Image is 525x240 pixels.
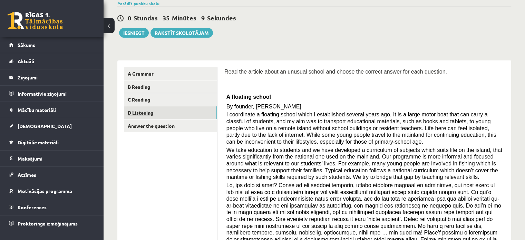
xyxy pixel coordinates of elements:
[18,172,36,178] span: Atzīmes
[134,14,158,22] span: Stundas
[18,220,78,227] span: Proktoringa izmēģinājums
[128,14,131,22] span: 0
[124,80,217,93] a: B Reading
[124,93,217,106] a: C Reading
[9,102,95,118] a: Mācību materiāli
[124,106,217,119] a: D Listening
[224,69,447,75] span: Read the article about an unusual school and choose the correct answer for each question.
[226,104,301,109] span: By founder, [PERSON_NAME]
[18,107,56,113] span: Mācību materiāli
[207,14,236,22] span: Sekundes
[117,1,159,6] a: Parādīt punktu skalu
[8,12,63,29] a: Rīgas 1. Tālmācības vidusskola
[9,37,95,53] a: Sākums
[9,86,95,102] a: Informatīvie ziņojumi
[124,67,217,80] a: A Grammar
[18,151,95,166] legend: Maksājumi
[9,53,95,69] a: Aktuāli
[18,139,59,145] span: Digitālie materiāli
[18,86,95,102] legend: Informatīvie ziņojumi
[172,14,196,22] span: Minūtes
[9,167,95,183] a: Atzīmes
[18,123,72,129] span: [DEMOGRAPHIC_DATA]
[18,69,95,85] legend: Ziņojumi
[9,134,95,150] a: Digitālie materiāli
[119,28,149,38] button: Iesniegt
[150,28,213,38] a: Rakstīt skolotājam
[226,94,271,100] span: A floating school
[9,69,95,85] a: Ziņojumi
[18,188,72,194] span: Motivācijas programma
[18,58,34,64] span: Aktuāli
[18,204,47,210] span: Konferences
[18,42,35,48] span: Sākums
[124,119,217,132] a: Answer the question
[9,215,95,231] a: Proktoringa izmēģinājums
[201,14,205,22] span: 9
[226,112,496,145] span: I coordinate a floating school which I established several years ago. It is a large motor boat th...
[9,151,95,166] a: Maksājumi
[9,199,95,215] a: Konferences
[9,118,95,134] a: [DEMOGRAPHIC_DATA]
[226,147,502,180] span: We take education to students and we have developed a curriculum of subjects which suits life on ...
[163,14,169,22] span: 35
[9,183,95,199] a: Motivācijas programma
